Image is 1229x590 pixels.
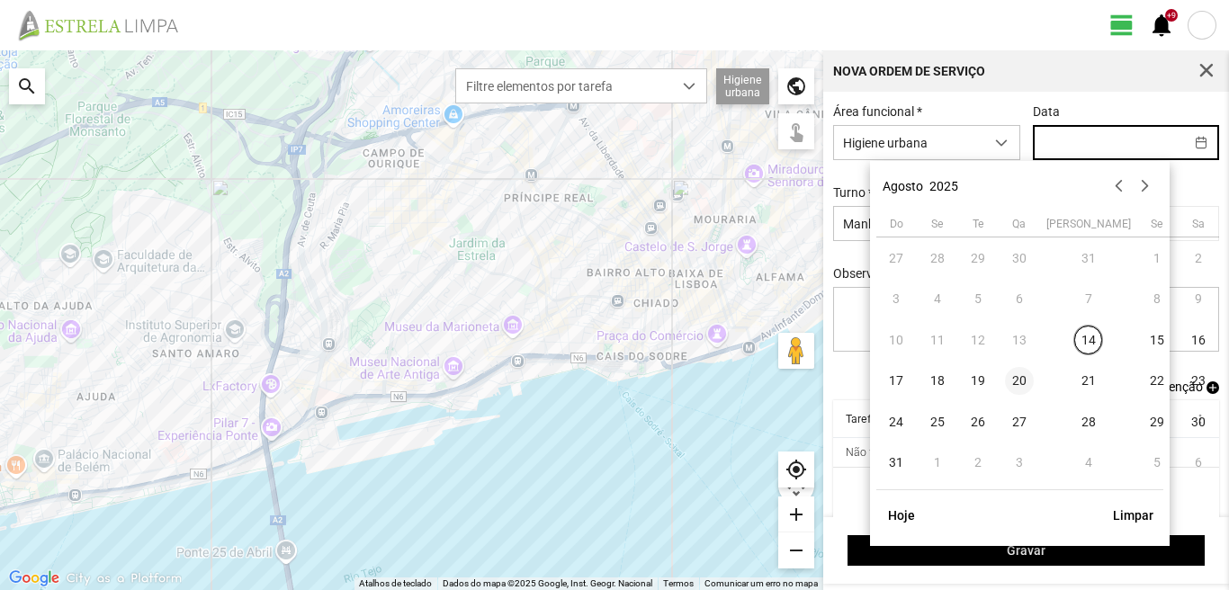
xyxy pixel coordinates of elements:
div: dropdown trigger [984,126,1019,159]
span: 15 [1144,326,1172,354]
img: Google [4,567,64,590]
a: Abrir esta área no Google Maps (abre uma nova janela) [4,567,64,590]
div: Nova Ordem de Serviço [833,65,985,77]
span: Sa [1192,218,1205,230]
button: Limpar [1104,500,1163,531]
span: Te [973,218,984,230]
span: 22 [1144,367,1172,396]
div: Higiene urbana [716,68,769,104]
span: 31 [883,449,911,478]
span: 27 [1005,407,1034,436]
a: Termos [663,578,694,588]
span: 23 [1184,367,1213,396]
span: Filtre elementos por tarefa [456,69,672,103]
div: public [778,68,814,104]
span: 20 [1005,367,1034,396]
span: 17 [883,367,911,396]
img: file [13,9,198,41]
span: Hoje [885,508,917,523]
span: Se [931,218,944,230]
div: remove [778,532,814,568]
span: 19 [964,367,993,396]
div: Não foram encontrados resultados! [846,446,1019,459]
span: 18 [923,367,952,396]
button: Agosto [883,179,923,193]
span: 28 [1074,407,1103,436]
div: add [778,496,814,532]
div: +9 [1165,9,1178,22]
label: Área funcional * [833,104,922,119]
label: Observações [833,266,906,281]
span: view_day [1108,12,1135,39]
div: touch_app [778,113,814,149]
span: 16 [1184,326,1213,354]
span: Do [890,218,903,230]
span: Limpar [1113,508,1153,523]
span: Dados do mapa ©2025 Google, Inst. Geogr. Nacional [443,578,652,588]
div: Tarefa [846,413,877,425]
div: dropdown trigger [672,69,707,103]
span: 30 [1184,407,1213,436]
button: Gravar [848,535,1205,566]
span: Manhã - HU 1 [834,207,984,240]
span: 14 [1074,326,1103,354]
span: 25 [923,407,952,436]
span: Higiene urbana [834,126,984,159]
a: Comunicar um erro no mapa [704,578,818,588]
button: Arraste o Pegman para o mapa para abrir o Street View [778,333,814,369]
span: 29 [1144,407,1172,436]
span: 26 [964,407,993,436]
span: notifications [1148,12,1175,39]
span: Qa [1012,218,1026,230]
span: Se [1151,218,1163,230]
button: Hoje [876,500,927,531]
span: Gravar [857,543,1196,558]
label: Turno * [833,185,874,200]
label: Data [1033,104,1060,119]
span: 21 [1074,367,1103,396]
div: search [9,68,45,104]
div: my_location [778,451,814,487]
span: 24 [883,407,911,436]
button: Atalhos de teclado [359,577,432,590]
span: [PERSON_NAME] [1046,218,1131,230]
button: 2025 [929,179,958,193]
